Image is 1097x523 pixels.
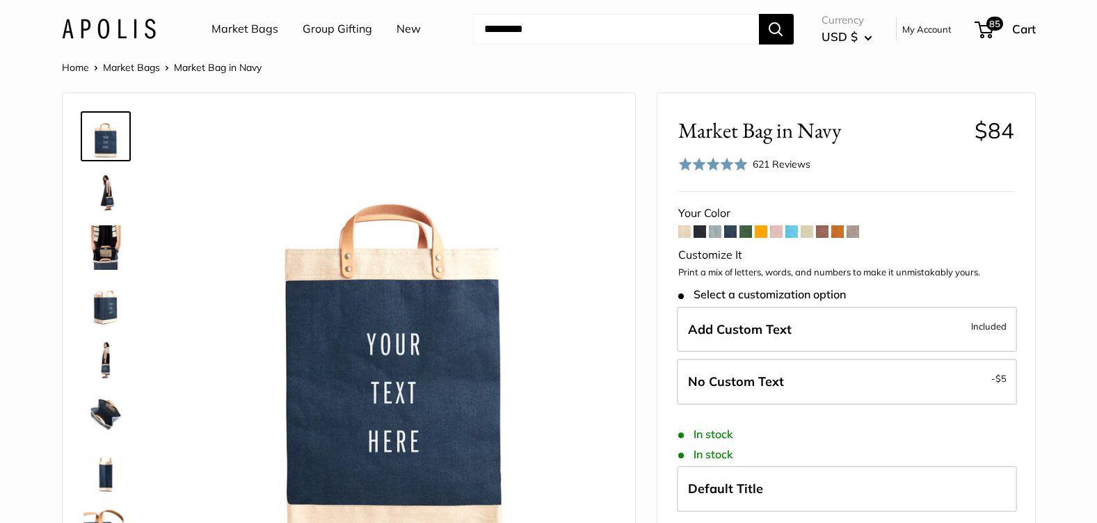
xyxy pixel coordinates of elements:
img: Market Bag in Navy [83,281,128,325]
input: Search... [473,14,759,45]
img: Market Bag in Navy [83,170,128,214]
span: $84 [975,117,1014,144]
span: - [991,370,1007,387]
button: USD $ [822,26,872,48]
a: 85 Cart [976,18,1036,40]
a: Market Bag in Navy [81,111,131,161]
label: Leave Blank [677,359,1017,405]
span: Default Title [688,481,763,497]
a: Market Bag in Navy [81,167,131,217]
a: Home [62,61,89,74]
a: Market Bag in Navy [81,223,131,273]
a: Market Bag in Navy [81,278,131,328]
label: Add Custom Text [677,307,1017,353]
a: Market Bag in Navy [81,334,131,384]
span: 621 Reviews [753,158,810,170]
p: Print a mix of letters, words, and numbers to make it unmistakably yours. [678,266,1014,280]
img: Market Bag in Navy [83,448,128,492]
a: Market Bag in Navy [81,389,131,440]
span: USD $ [822,29,858,44]
span: Add Custom Text [688,321,792,337]
img: Apolis [62,19,156,39]
img: Market Bag in Navy [83,114,128,159]
label: Default Title [677,466,1017,512]
span: Select a customization option [678,288,846,301]
span: No Custom Text [688,373,784,389]
button: Search [759,14,794,45]
img: Market Bag in Navy [83,225,128,270]
span: Included [971,318,1007,335]
a: Market Bags [103,61,160,74]
a: Market Bag in Navy [81,445,131,495]
span: 85 [986,17,1002,31]
a: New [397,19,421,40]
div: Customize It [678,245,1014,266]
img: Market Bag in Navy [83,392,128,437]
span: Cart [1012,22,1036,36]
span: In stock [678,428,733,441]
a: My Account [902,21,952,38]
span: In stock [678,448,733,461]
a: Group Gifting [303,19,372,40]
span: Currency [822,10,872,30]
img: Market Bag in Navy [83,337,128,381]
span: Market Bag in Navy [174,61,262,74]
nav: Breadcrumb [62,58,262,77]
span: $5 [995,373,1007,384]
a: Market Bags [211,19,278,40]
div: Your Color [678,203,1014,224]
span: Market Bag in Navy [678,118,964,143]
